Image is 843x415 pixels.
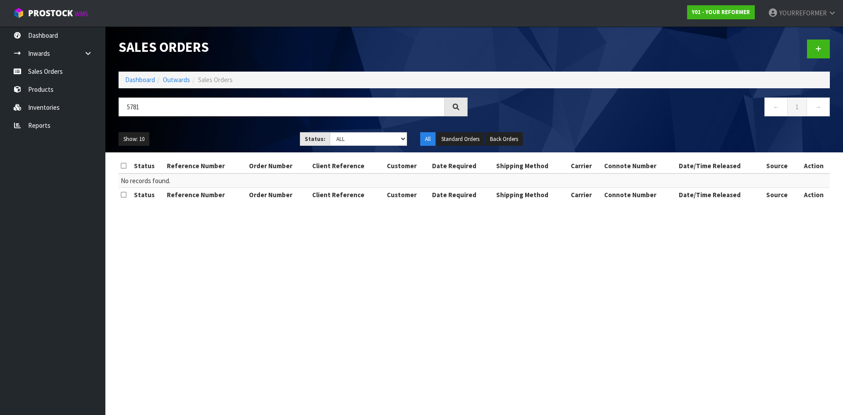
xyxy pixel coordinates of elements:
th: Shipping Method [494,188,569,202]
th: Source [764,188,798,202]
span: Sales Orders [198,76,233,84]
th: Status [132,188,165,202]
th: Customer [385,159,430,173]
th: Action [798,188,830,202]
th: Date/Time Released [677,159,764,173]
a: Dashboard [125,76,155,84]
nav: Page navigation [481,97,830,119]
th: Source [764,159,798,173]
a: → [807,97,830,116]
button: All [420,132,436,146]
th: Carrier [569,159,602,173]
th: Connote Number [602,159,677,173]
th: Carrier [569,188,602,202]
td: No records found. [119,173,830,188]
h1: Sales Orders [119,40,468,54]
th: Reference Number [165,159,247,173]
button: Standard Orders [436,132,484,146]
th: Client Reference [310,159,385,173]
th: Status [132,159,165,173]
th: Connote Number [602,188,677,202]
strong: Y01 - YOUR REFORMER [692,8,750,16]
th: Reference Number [165,188,247,202]
th: Date/Time Released [677,188,764,202]
span: YOURREFORMER [779,9,827,17]
strong: Status: [305,135,325,143]
th: Client Reference [310,188,385,202]
a: Outwards [163,76,190,84]
th: Action [798,159,830,173]
small: WMS [75,10,88,18]
th: Date Required [430,159,494,173]
th: Date Required [430,188,494,202]
a: 1 [787,97,807,116]
th: Order Number [247,188,310,202]
th: Order Number [247,159,310,173]
img: cube-alt.png [13,7,24,18]
a: ← [764,97,788,116]
th: Shipping Method [494,159,569,173]
button: Back Orders [485,132,523,146]
th: Customer [385,188,430,202]
input: Search sales orders [119,97,445,116]
span: ProStock [28,7,73,19]
button: Show: 10 [119,132,149,146]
